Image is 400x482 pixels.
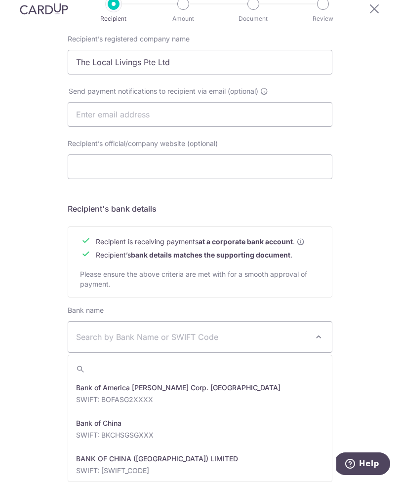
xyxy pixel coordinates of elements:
[68,203,332,215] h5: Recipient's bank details
[131,251,290,259] b: bank details matches the supporting document
[80,270,307,288] span: Please ensure the above criteria are met with for a smooth approval of payment.
[69,86,258,96] span: Send payment notifications to recipient via email (optional)
[76,454,324,464] p: BANK OF CHINA ([GEOGRAPHIC_DATA]) LIMITED
[295,14,351,24] p: Review
[76,383,324,393] p: Bank of America [PERSON_NAME] Corp. [GEOGRAPHIC_DATA]
[96,237,305,247] span: Recipient is receiving payments .
[76,430,324,440] p: SWIFT: BKCHSGSGXXX
[68,35,190,43] span: Recipient’s registered company name
[20,3,68,15] img: CardUp
[86,14,141,24] p: Recipient
[76,418,324,428] p: Bank of China
[68,139,218,148] label: Recipient’s official/company website (optional)
[336,452,390,477] iframe: Opens a widget where you can find more information
[156,14,211,24] p: Amount
[68,102,332,127] input: Enter email address
[226,14,281,24] p: Document
[96,251,292,259] span: Recipient’s .
[23,7,43,16] span: Help
[199,237,293,247] b: at a corporate bank account
[76,395,324,405] p: SWIFT: BOFASG2XXXX
[76,331,308,343] span: Search by Bank Name or SWIFT Code
[68,305,104,315] label: Bank name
